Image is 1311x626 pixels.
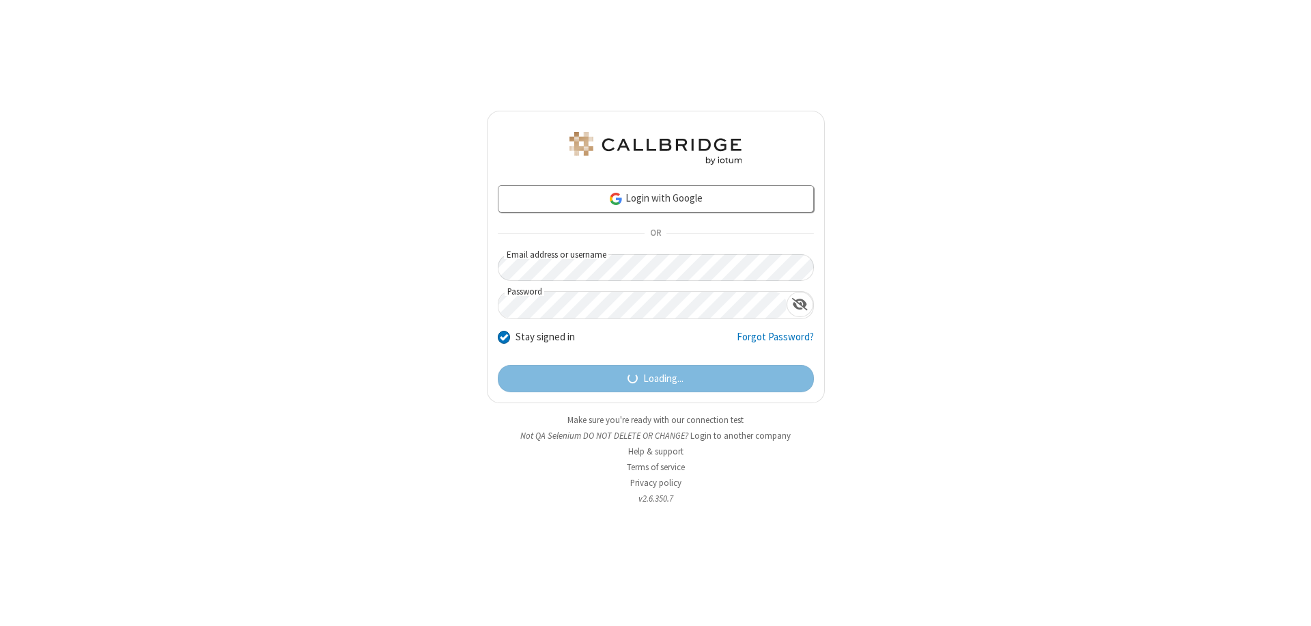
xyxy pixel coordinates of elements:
a: Help & support [628,446,683,457]
span: Loading... [643,371,683,387]
input: Password [498,292,787,318]
button: Loading... [498,365,814,392]
iframe: Chat [1277,590,1301,616]
input: Email address or username [498,254,814,281]
label: Stay signed in [516,329,575,345]
li: Not QA Selenium DO NOT DELETE OR CHANGE? [487,429,825,442]
a: Forgot Password? [737,329,814,355]
button: Login to another company [690,429,791,442]
a: Terms of service [627,461,685,473]
a: Login with Google [498,185,814,213]
a: Privacy policy [630,477,681,489]
span: OR [645,224,666,243]
a: Make sure you're ready with our connection test [567,414,744,426]
img: QA Selenium DO NOT DELETE OR CHANGE [567,132,744,165]
li: v2.6.350.7 [487,492,825,505]
div: Show password [787,292,813,317]
img: google-icon.png [608,191,623,206]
